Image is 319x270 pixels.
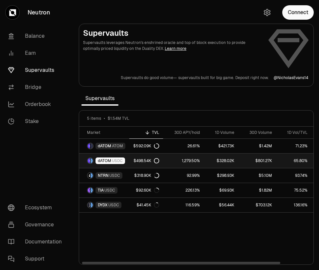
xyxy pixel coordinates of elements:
[121,75,177,80] p: Supervaults do good volume—
[276,154,311,168] a: 65.80%
[238,168,276,183] a: $5.10M
[129,198,163,212] a: $41.45K
[3,199,71,216] a: Ecosystem
[165,46,186,51] a: Learn more
[129,139,163,153] a: $592.09K
[276,139,311,153] a: 71.23%
[98,202,108,208] span: DYDX
[88,173,90,178] img: NTRN Logo
[167,130,200,135] div: 30D APY/hold
[3,250,71,267] a: Support
[163,139,204,153] a: 26.61%
[3,113,71,130] a: Stake
[204,198,238,212] a: $56.44K
[129,168,163,183] a: $318.90K
[91,143,93,149] img: ATOM Logo
[163,183,204,197] a: 226.13%
[91,173,93,178] img: USDC Logo
[134,173,159,178] div: $318.90K
[3,96,71,113] a: Orderbook
[238,198,276,212] a: $703.12K
[79,154,129,168] a: dATOM LogoUSDC LogodATOMUSDC
[238,139,276,153] a: $1.42M
[112,158,123,163] span: USDC
[137,202,159,208] div: $41.45K
[242,130,272,135] div: 30D Volume
[235,75,268,80] p: Deposit right now.
[163,154,204,168] a: 1,279.50%
[91,202,93,208] img: USDC Logo
[3,79,71,96] a: Bridge
[238,154,276,168] a: $801.27K
[88,158,90,163] img: dATOM Logo
[3,45,71,62] a: Earn
[87,116,101,121] span: 5 items
[133,143,159,149] div: $592.09K
[121,75,268,80] a: Supervaults do good volume—supervaults built for big game.Deposit right now.
[204,139,238,153] a: $421.73K
[204,154,238,168] a: $328.02K
[112,143,123,149] span: ATOM
[79,139,129,153] a: dATOM LogoATOM LogodATOMATOM
[79,168,129,183] a: NTRN LogoUSDC LogoNTRNUSDC
[104,188,115,193] span: USDC
[238,183,276,197] a: $1.82M
[79,198,129,212] a: DYDX LogoUSDC LogoDYDXUSDC
[91,158,93,163] img: USDC Logo
[98,188,104,193] span: TIA
[98,173,109,178] span: NTRN
[79,183,129,197] a: TIA LogoUSDC LogoTIAUSDC
[133,130,159,135] div: TVL
[163,198,204,212] a: 116.59%
[129,154,163,168] a: $498.54K
[3,216,71,233] a: Governance
[88,188,90,193] img: TIA Logo
[87,130,125,135] div: Market
[134,158,159,163] div: $498.54K
[208,130,234,135] div: 1D Volume
[83,40,262,52] p: Supervaults leverages Neutron's enshrined oracle and top of block execution to provide optimally ...
[88,202,90,208] img: DYDX Logo
[98,143,111,149] span: dATOM
[88,143,90,149] img: dATOM Logo
[108,116,129,121] span: $1.54M TVL
[98,158,111,163] span: dATOM
[83,28,262,38] h2: Supervaults
[204,168,238,183] a: $298.93K
[276,183,311,197] a: 75.52%
[204,183,238,197] a: $69.93K
[91,188,93,193] img: USDC Logo
[282,5,314,20] button: Connect
[276,198,311,212] a: 136.16%
[3,62,71,79] a: Supervaults
[276,168,311,183] a: 93.74%
[178,75,234,80] p: supervaults built for big game.
[274,75,308,80] p: @ NicholasEvans14
[3,233,71,250] a: Documentation
[274,75,308,80] a: @NicholasEvans14
[163,168,204,183] a: 92.99%
[109,173,120,178] span: USDC
[129,183,163,197] a: $92.60K
[3,28,71,45] a: Balance
[81,92,118,105] span: Supervaults
[136,188,159,193] div: $92.60K
[108,202,119,208] span: USDC
[280,130,308,135] div: 1D Vol/TVL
